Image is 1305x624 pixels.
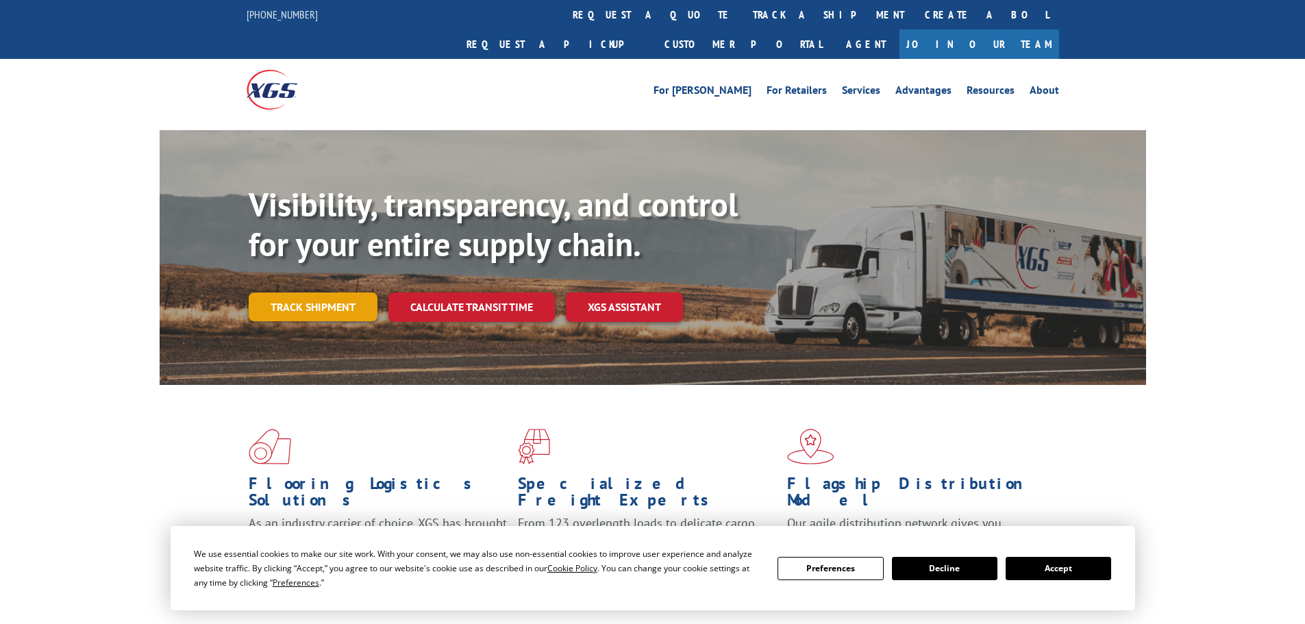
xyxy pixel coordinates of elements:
[654,85,751,100] a: For [PERSON_NAME]
[787,429,834,464] img: xgs-icon-flagship-distribution-model-red
[273,577,319,588] span: Preferences
[249,183,738,265] b: Visibility, transparency, and control for your entire supply chain.
[249,515,507,564] span: As an industry carrier of choice, XGS has brought innovation and dedication to flooring logistics...
[654,29,832,59] a: Customer Portal
[895,85,952,100] a: Advantages
[249,429,291,464] img: xgs-icon-total-supply-chain-intelligence-red
[547,562,597,574] span: Cookie Policy
[832,29,899,59] a: Agent
[899,29,1059,59] a: Join Our Team
[767,85,827,100] a: For Retailers
[1030,85,1059,100] a: About
[518,429,550,464] img: xgs-icon-focused-on-flooring-red
[842,85,880,100] a: Services
[518,475,777,515] h1: Specialized Freight Experts
[787,515,1039,547] span: Our agile distribution network gives you nationwide inventory management on demand.
[456,29,654,59] a: Request a pickup
[171,526,1135,610] div: Cookie Consent Prompt
[247,8,318,21] a: [PHONE_NUMBER]
[967,85,1015,100] a: Resources
[1006,557,1111,580] button: Accept
[518,515,777,576] p: From 123 overlength loads to delicate cargo, our experienced staff knows the best way to move you...
[566,292,683,322] a: XGS ASSISTANT
[778,557,883,580] button: Preferences
[249,292,377,321] a: Track shipment
[194,547,761,590] div: We use essential cookies to make our site work. With your consent, we may also use non-essential ...
[787,475,1046,515] h1: Flagship Distribution Model
[388,292,555,322] a: Calculate transit time
[249,475,508,515] h1: Flooring Logistics Solutions
[892,557,997,580] button: Decline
